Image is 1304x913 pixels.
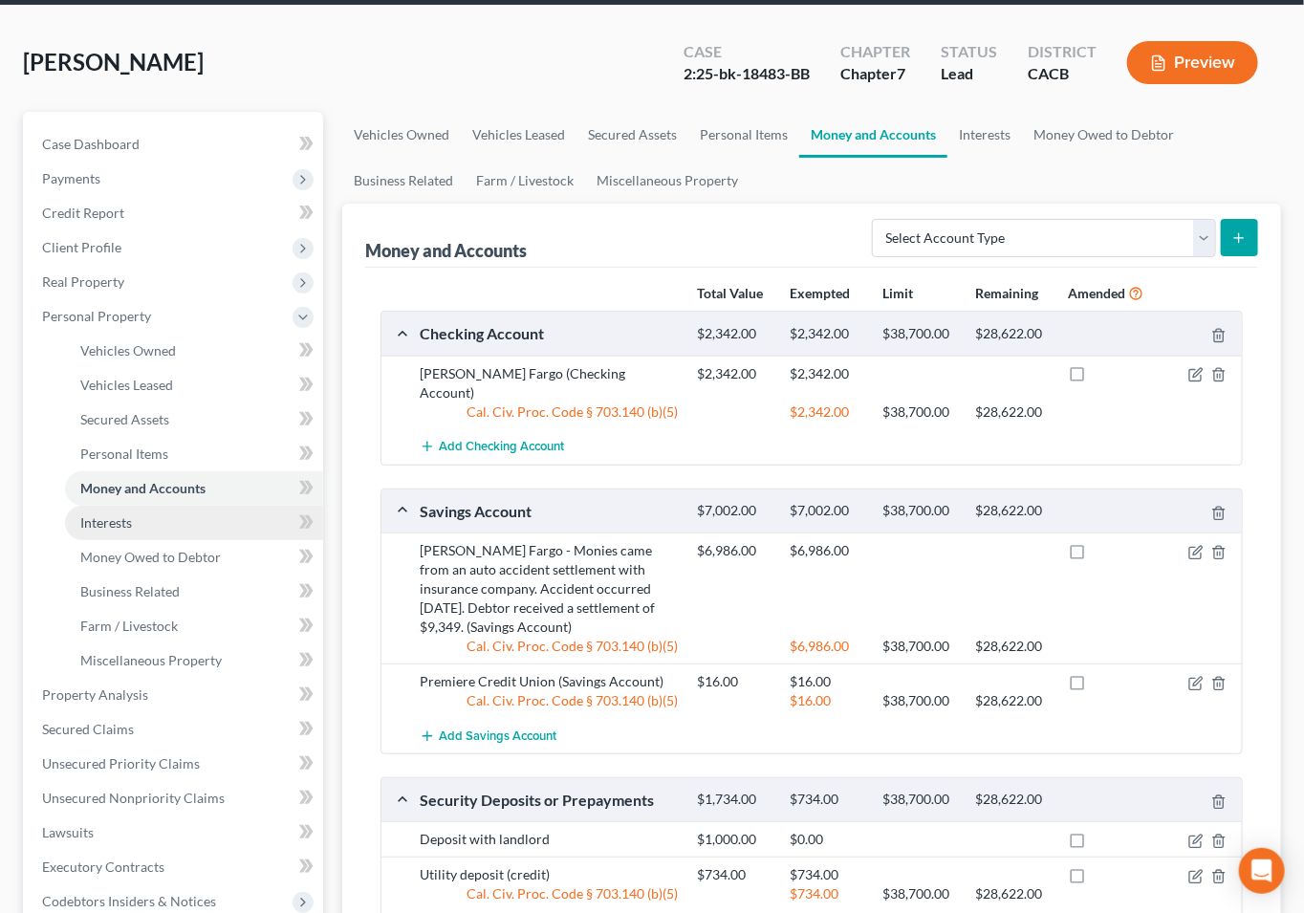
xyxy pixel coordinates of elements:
strong: Total Value [697,285,763,301]
span: Interests [80,514,132,531]
div: $38,700.00 [873,502,966,520]
span: Unsecured Nonpriority Claims [42,790,225,806]
a: Personal Items [688,112,799,158]
span: Case Dashboard [42,136,140,152]
strong: Exempted [790,285,850,301]
a: Case Dashboard [27,127,323,162]
a: Interests [65,506,323,540]
div: $28,622.00 [966,325,1058,343]
div: $28,622.00 [966,884,1058,903]
div: $16.00 [781,691,874,710]
a: Unsecured Priority Claims [27,747,323,781]
div: $28,622.00 [966,791,1058,809]
div: Deposit with landlord [410,830,688,849]
div: $38,700.00 [873,325,966,343]
span: Business Related [80,583,180,599]
a: Money and Accounts [65,471,323,506]
a: Miscellaneous Property [65,643,323,678]
div: Money and Accounts [365,239,527,262]
div: $6,986.00 [781,637,874,656]
button: Add Savings Account [420,718,556,753]
div: $38,700.00 [873,691,966,710]
div: Open Intercom Messenger [1239,848,1285,894]
div: Case [684,41,810,63]
span: [PERSON_NAME] [23,48,204,76]
div: Cal. Civ. Proc. Code § 703.140 (b)(5) [410,637,688,656]
div: $38,700.00 [873,402,966,422]
span: Personal Items [80,446,168,462]
div: $2,342.00 [688,325,781,343]
div: Premiere Credit Union (Savings Account) [410,672,688,691]
a: Executory Contracts [27,850,323,884]
a: Interests [947,112,1022,158]
strong: Remaining [976,285,1039,301]
div: $2,342.00 [781,364,874,383]
div: $16.00 [688,672,781,691]
span: Money Owed to Debtor [80,549,221,565]
div: $6,986.00 [688,541,781,560]
div: Chapter [840,41,910,63]
a: Business Related [342,158,465,204]
span: Secured Assets [80,411,169,427]
div: $734.00 [688,865,781,884]
span: Credit Report [42,205,124,221]
span: Lawsuits [42,824,94,840]
strong: Limit [883,285,914,301]
div: $7,002.00 [781,502,874,520]
a: Business Related [65,575,323,609]
a: Lawsuits [27,815,323,850]
div: $1,734.00 [688,791,781,809]
div: [PERSON_NAME] Fargo (Checking Account) [410,364,688,402]
span: Vehicles Owned [80,342,176,359]
span: Add Checking Account [439,440,564,455]
a: Secured Claims [27,712,323,747]
div: $1,000.00 [688,830,781,849]
div: $734.00 [781,865,874,884]
div: Cal. Civ. Proc. Code § 703.140 (b)(5) [410,691,688,710]
div: $6,986.00 [781,541,874,560]
span: Vehicles Leased [80,377,173,393]
span: Real Property [42,273,124,290]
div: Checking Account [410,323,688,343]
span: Client Profile [42,239,121,255]
a: Farm / Livestock [465,158,585,204]
span: Payments [42,170,100,186]
button: Add Checking Account [420,429,564,465]
div: Utility deposit (credit) [410,865,688,884]
div: Lead [941,63,997,85]
span: Add Savings Account [439,728,556,744]
div: $28,622.00 [966,402,1058,422]
div: $38,700.00 [873,637,966,656]
div: $28,622.00 [966,502,1058,520]
span: Property Analysis [42,686,148,703]
a: Farm / Livestock [65,609,323,643]
a: Miscellaneous Property [585,158,750,204]
div: $7,002.00 [688,502,781,520]
span: Farm / Livestock [80,618,178,634]
span: Executory Contracts [42,859,164,875]
div: $734.00 [781,884,874,903]
div: $0.00 [781,830,874,849]
span: Codebtors Insiders & Notices [42,893,216,909]
div: $28,622.00 [966,691,1058,710]
div: $2,342.00 [688,364,781,383]
div: Cal. Civ. Proc. Code § 703.140 (b)(5) [410,402,688,422]
span: Secured Claims [42,721,134,737]
a: Vehicles Leased [461,112,576,158]
a: Unsecured Nonpriority Claims [27,781,323,815]
a: Vehicles Owned [342,112,461,158]
div: District [1028,41,1097,63]
span: Money and Accounts [80,480,206,496]
a: Money and Accounts [799,112,947,158]
a: Vehicles Owned [65,334,323,368]
span: Unsecured Priority Claims [42,755,200,772]
div: Savings Account [410,501,688,521]
span: Personal Property [42,308,151,324]
a: Secured Assets [576,112,688,158]
div: [PERSON_NAME] Fargo - Monies came from an auto accident settlement with insurance company. Accide... [410,541,688,637]
div: Chapter [840,63,910,85]
div: 2:25-bk-18483-BB [684,63,810,85]
div: $38,700.00 [873,791,966,809]
div: $2,342.00 [781,402,874,422]
div: CACB [1028,63,1097,85]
